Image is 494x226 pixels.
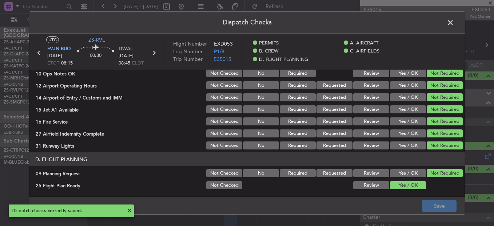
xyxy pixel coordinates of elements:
button: Yes / OK [390,129,426,137]
button: Yes / OK [390,117,426,125]
span: C. AIRFIELDS [350,48,379,55]
button: Not Required [427,117,463,125]
button: Yes / OK [390,105,426,113]
button: Yes / OK [390,93,426,101]
button: Review [353,93,389,101]
button: Yes / OK [390,169,426,177]
span: A. AIRCRAFT [350,40,378,47]
button: Not Required [427,105,463,113]
button: Review [353,169,389,177]
header: Dispatch Checks [29,12,465,34]
button: Not Required [427,93,463,101]
button: Yes / OK [390,181,426,189]
button: Not Required [427,69,463,77]
button: Review [353,141,389,149]
button: Review [353,81,389,89]
button: Review [353,69,389,77]
button: Not Required [427,169,463,177]
button: Review [353,181,389,189]
button: Review [353,117,389,125]
button: Not Required [427,129,463,137]
button: Yes / OK [390,81,426,89]
div: Dispatch checks correctly saved. [12,207,123,215]
button: Review [353,105,389,113]
button: Not Required [427,81,463,89]
button: Yes / OK [390,69,426,77]
button: Not Required [427,141,463,149]
button: Review [353,129,389,137]
button: Yes / OK [390,141,426,149]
